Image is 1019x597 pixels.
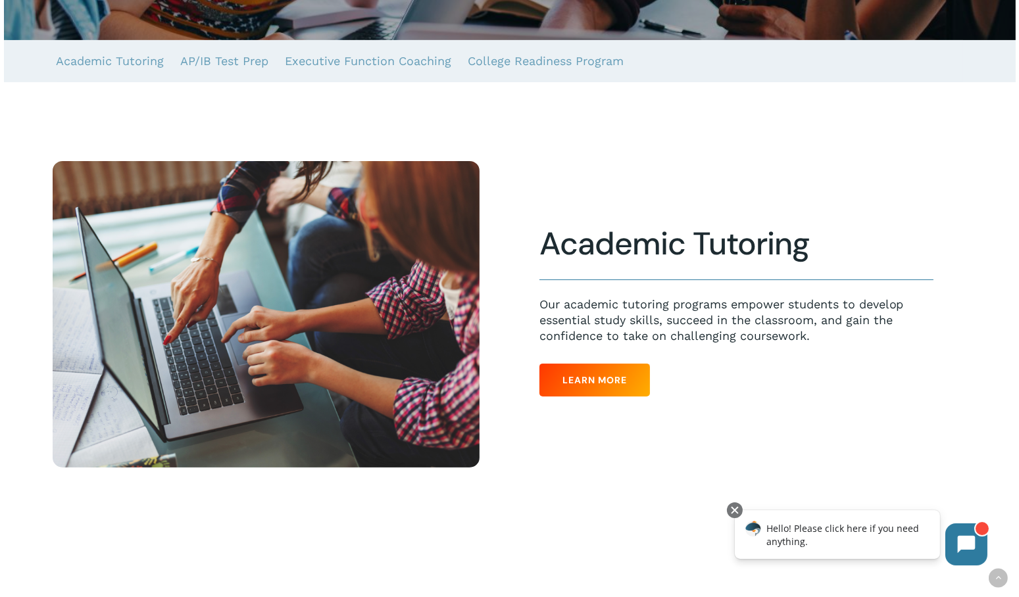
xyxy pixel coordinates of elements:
a: College Readiness Program [468,40,624,82]
iframe: Chatbot [721,500,1001,579]
a: AP/IB Test Prep [181,40,269,82]
h2: Academic Tutoring [539,225,933,263]
span: Learn More [562,373,627,387]
a: Academic Tutoring [57,40,164,82]
p: Our academic tutoring programs empower students to develop essential study skills, succeed in the... [539,297,933,344]
a: Learn More [539,364,650,396]
img: Academic Tutoring 3 [53,161,480,467]
a: Executive Function Coaching [286,40,452,82]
